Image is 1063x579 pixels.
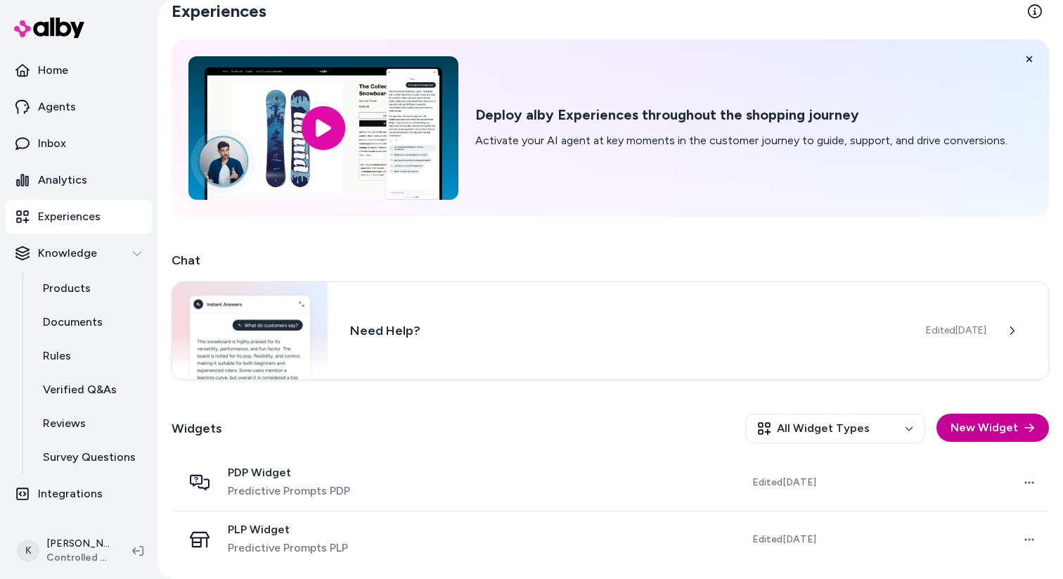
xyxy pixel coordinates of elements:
p: Reviews [43,415,86,432]
span: Edited [DATE] [752,476,816,490]
p: Agents [38,98,76,115]
p: Survey Questions [43,449,136,466]
h3: Need Help? [350,321,903,341]
p: Integrations [38,485,103,502]
p: Knowledge [38,245,97,262]
h2: Widgets [172,419,222,438]
a: Chat widgetNeed Help?Edited[DATE] [172,281,1049,380]
h2: Chat [172,250,1049,270]
a: Survey Questions [29,440,152,474]
p: Experiences [38,208,101,225]
p: Rules [43,348,71,364]
a: Rules [29,339,152,373]
span: Edited [DATE] [926,324,986,338]
button: All Widget Types [745,414,925,443]
h2: Deploy alby Experiences throughout the shopping journey [475,106,1007,124]
span: PDP Widget [228,466,350,480]
p: Verified Q&As [43,381,117,398]
span: K [17,540,39,562]
p: Activate your AI agent at key moments in the customer journey to guide, support, and drive conver... [475,132,1007,149]
img: Chat widget [172,282,328,379]
span: Controlled Chaos [46,551,110,565]
p: Documents [43,314,103,331]
a: Home [6,53,152,87]
span: Predictive Prompts PDP [228,483,350,500]
a: Analytics [6,163,152,197]
button: Knowledge [6,236,152,270]
img: alby Logo [14,18,84,38]
a: Experiences [6,200,152,234]
span: Edited [DATE] [752,533,816,547]
a: Reviews [29,407,152,440]
span: Predictive Prompts PLP [228,540,348,556]
button: New Widget [936,414,1049,442]
p: Inbox [38,135,66,152]
a: Integrations [6,477,152,511]
p: [PERSON_NAME] [46,537,110,551]
p: Home [38,62,68,79]
a: Documents [29,305,152,339]
button: K[PERSON_NAME]Controlled Chaos [8,528,121,573]
p: Products [43,280,91,297]
a: Agents [6,90,152,124]
a: Products [29,272,152,305]
a: Inbox [6,127,152,160]
p: Analytics [38,172,87,189]
span: PLP Widget [228,523,348,537]
a: Verified Q&As [29,373,152,407]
